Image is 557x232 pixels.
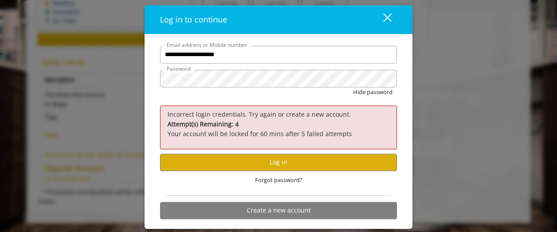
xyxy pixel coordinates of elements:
[373,13,391,26] div: close dialog
[160,70,397,87] input: Password
[255,175,302,185] span: Forgot password?
[168,110,351,118] span: Incorrect login credentials. Try again or create a new account.
[160,46,397,64] input: Email address or Mobile number
[162,41,252,49] label: Email address or Mobile number
[160,202,397,219] button: Create a new account
[162,65,195,73] label: Password
[168,120,239,128] b: Attempt(s) Remaining: 4
[168,119,389,139] p: Your account will be locked for 60 mins after 5 failed attempts
[367,11,397,29] button: close dialog
[353,87,393,97] button: Hide password
[160,14,227,25] span: Log in to continue
[160,154,397,171] button: Log in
